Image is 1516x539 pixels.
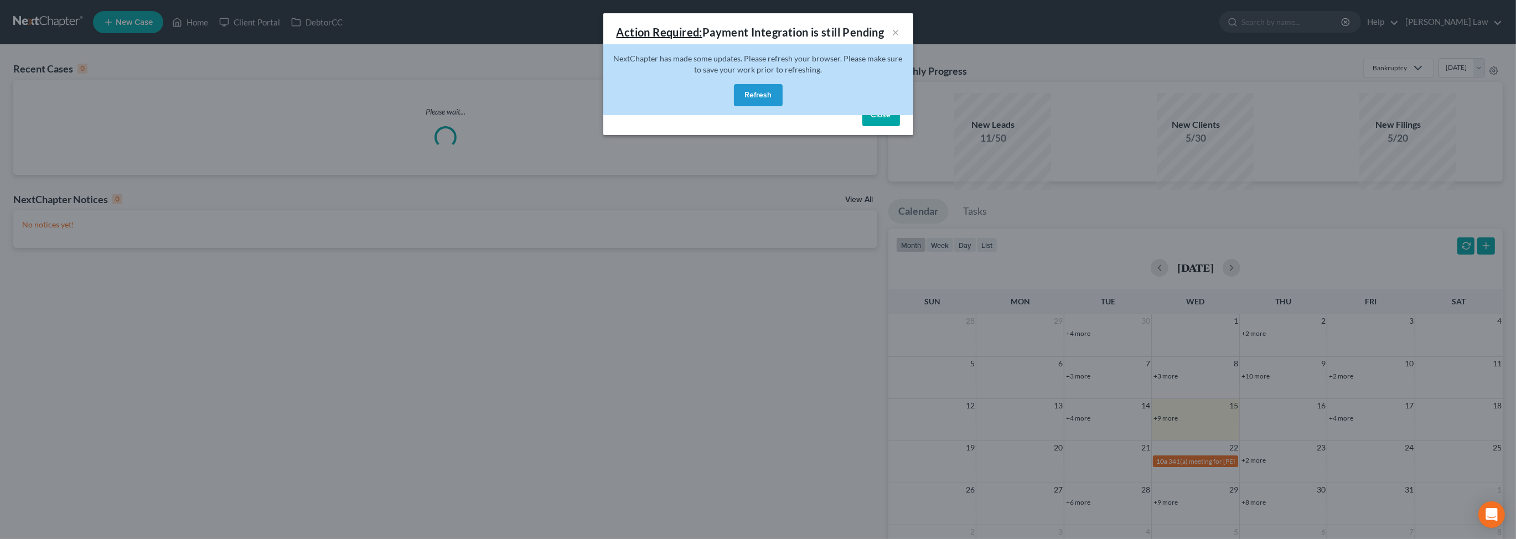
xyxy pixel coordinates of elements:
[734,84,783,106] button: Refresh
[892,25,900,39] button: ×
[1478,501,1505,528] div: Open Intercom Messenger
[614,54,903,74] span: NextChapter has made some updates. Please refresh your browser. Please make sure to save your wor...
[617,25,702,39] u: Action Required:
[617,24,884,40] div: Payment Integration is still Pending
